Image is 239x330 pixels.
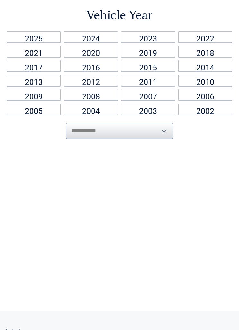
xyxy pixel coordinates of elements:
a: 2009 [7,89,61,100]
a: 2024 [64,31,118,42]
a: 2025 [7,31,61,42]
a: 2012 [64,75,118,86]
a: 2015 [121,60,175,71]
h2: Vehicle Year [5,7,234,23]
a: 2006 [178,89,232,100]
a: 2019 [121,46,175,57]
a: 2011 [121,75,175,86]
a: 2016 [64,60,118,71]
a: 2023 [121,31,175,42]
a: 2003 [121,104,175,115]
a: 2020 [64,46,118,57]
a: 2018 [178,46,232,57]
a: 2013 [7,75,61,86]
a: 2007 [121,89,175,100]
a: 2017 [7,60,61,71]
a: 2005 [7,104,61,115]
a: 2022 [178,31,232,42]
a: 2010 [178,75,232,86]
a: 2008 [64,89,118,100]
a: 2014 [178,60,232,71]
a: 2004 [64,104,118,115]
a: 2021 [7,46,61,57]
a: 2002 [178,104,232,115]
